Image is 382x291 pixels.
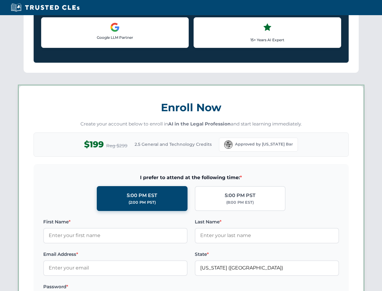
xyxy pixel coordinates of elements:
img: Google [110,22,120,32]
label: State [195,251,339,258]
strong: AI in the Legal Profession [168,121,231,127]
div: (2:00 PM PST) [129,199,156,206]
input: Enter your email [43,260,188,276]
img: Trusted CLEs [9,3,81,12]
label: First Name [43,218,188,226]
p: Create your account below to enroll in and start learning immediately. [34,121,349,128]
label: Password [43,283,188,290]
label: Last Name [195,218,339,226]
input: Enter your last name [195,228,339,243]
span: 2.5 General and Technology Credits [135,141,212,148]
span: I prefer to attend at the following time: [43,174,339,182]
span: $199 [84,138,104,151]
div: (8:00 PM EST) [226,199,254,206]
span: Approved by [US_STATE] Bar [235,141,293,147]
p: 15+ Years AI Expert [199,37,336,43]
h3: Enroll Now [34,98,349,117]
p: Google LLM Partner [46,35,184,40]
label: Email Address [43,251,188,258]
input: Enter your first name [43,228,188,243]
img: Florida Bar [224,140,233,149]
div: 5:00 PM PST [225,192,256,199]
div: 5:00 PM EST [127,192,157,199]
input: Florida (FL) [195,260,339,276]
span: Reg $299 [106,142,127,149]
